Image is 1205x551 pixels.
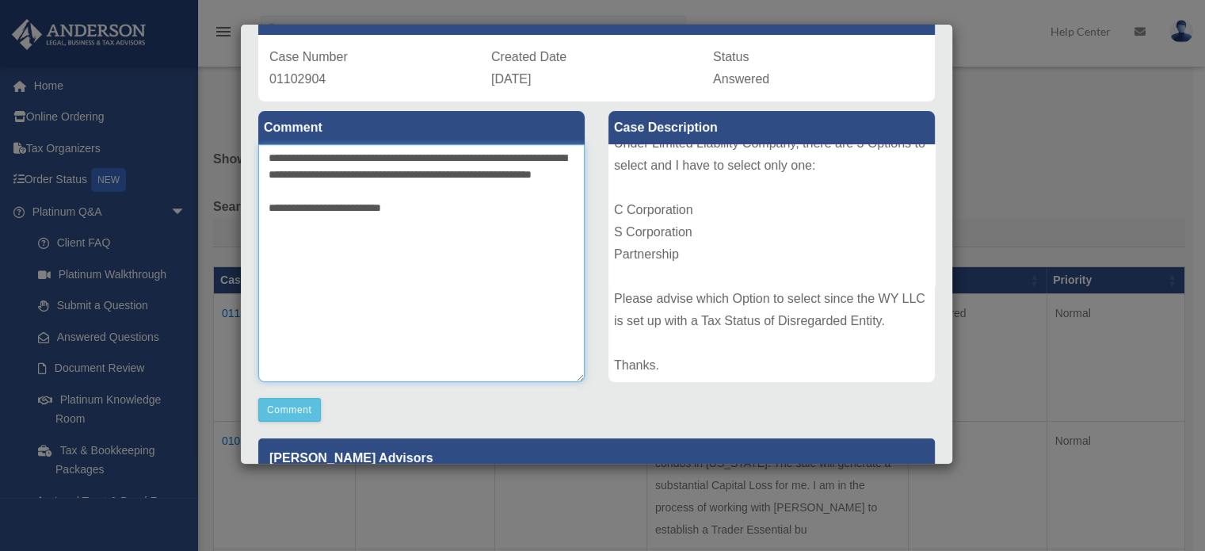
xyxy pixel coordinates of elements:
[258,438,935,477] p: [PERSON_NAME] Advisors
[491,50,566,63] span: Created Date
[258,398,321,422] button: Comment
[269,50,348,63] span: Case Number
[269,72,326,86] span: 01102904
[608,144,935,382] div: [PERSON_NAME] has setup a WY LLC for me for the purpose of holding safe assets (Brokerage, Checki...
[713,72,769,86] span: Answered
[491,72,531,86] span: [DATE]
[608,111,935,144] label: Case Description
[713,50,749,63] span: Status
[258,111,585,144] label: Comment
